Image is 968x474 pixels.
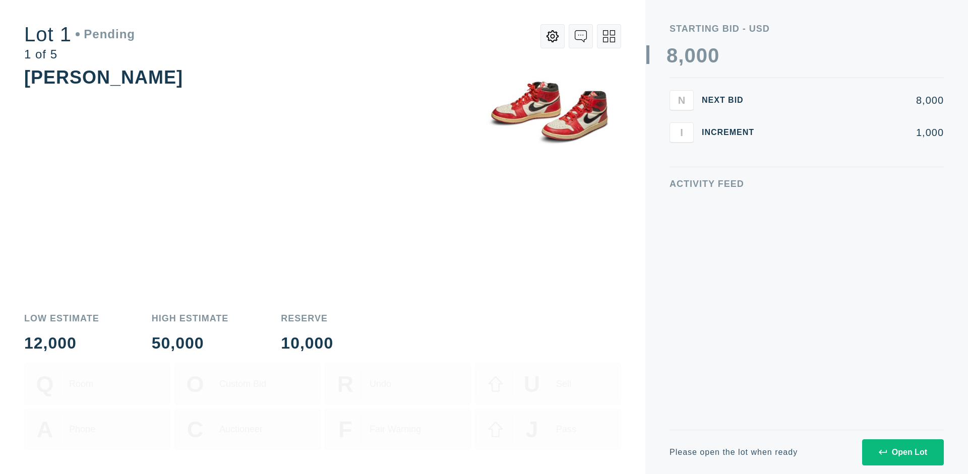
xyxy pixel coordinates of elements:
div: 0 [708,45,719,65]
button: Open Lot [862,439,944,465]
div: Pending [76,28,135,40]
div: Reserve [281,314,333,323]
div: 0 [684,45,696,65]
div: Next Bid [702,96,762,104]
span: N [678,94,685,106]
div: High Estimate [152,314,229,323]
div: Low Estimate [24,314,99,323]
div: Please open the lot when ready [670,448,798,456]
div: 0 [696,45,708,65]
div: 50,000 [152,335,229,351]
div: Increment [702,128,762,137]
button: N [670,90,694,110]
div: 1,000 [770,127,944,138]
div: 12,000 [24,335,99,351]
span: I [680,126,683,138]
div: , [678,45,684,247]
div: Activity Feed [670,179,944,188]
div: Open Lot [879,448,927,457]
div: 8 [667,45,678,65]
div: 1 of 5 [24,48,135,60]
div: 10,000 [281,335,333,351]
div: [PERSON_NAME] [24,67,183,88]
div: 8,000 [770,95,944,105]
button: I [670,122,694,143]
div: Starting Bid - USD [670,24,944,33]
div: Lot 1 [24,24,135,44]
